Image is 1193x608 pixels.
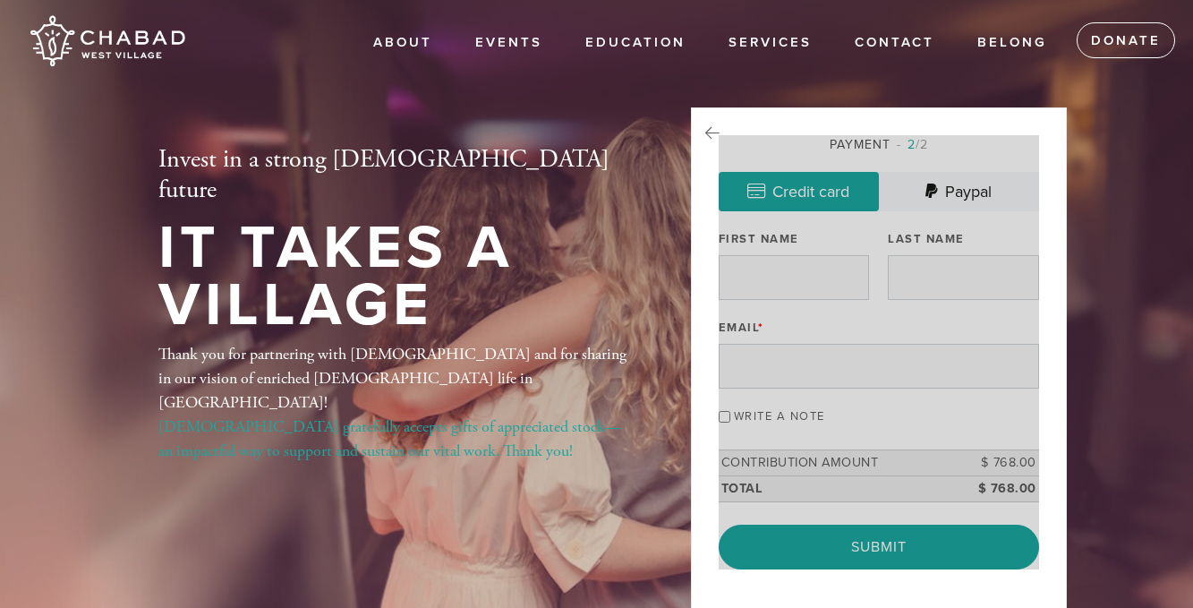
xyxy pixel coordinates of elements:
[462,26,556,60] a: Events
[158,219,633,335] h1: It Takes a Village
[27,9,187,73] img: Chabad%20West%20Village.png
[158,145,633,205] h2: Invest in a strong [DEMOGRAPHIC_DATA] future
[572,26,699,60] a: EDUCATION
[964,26,1061,60] a: Belong
[841,26,948,60] a: Contact
[158,342,633,463] div: Thank you for partnering with [DEMOGRAPHIC_DATA] and for sharing in our vision of enriched [DEMOG...
[360,26,446,60] a: About
[715,26,825,60] a: Services
[158,416,621,461] a: [DEMOGRAPHIC_DATA] gratefully accepts gifts of appreciated stock—an impactful way to support and ...
[1077,22,1175,58] a: Donate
